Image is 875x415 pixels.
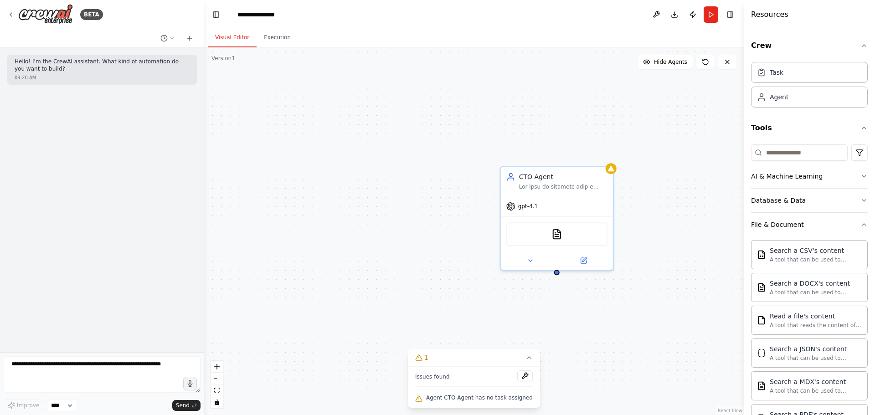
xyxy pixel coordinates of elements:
button: Crew [751,33,868,58]
img: DOCXSearchTool [757,283,766,292]
div: A tool that can be used to semantic search a query from a JSON's content. [770,354,862,362]
div: Search a MDX's content [770,377,862,386]
button: Switch to previous chat [157,33,179,44]
div: AI & Machine Learning [751,172,823,181]
nav: breadcrumb [237,10,275,19]
button: 1 [408,349,540,366]
div: Search a DOCX's content [770,279,862,288]
button: Execution [257,28,298,47]
h4: Resources [751,9,788,20]
span: Send [176,402,190,409]
img: Logo [18,4,73,25]
img: JSONSearchTool [757,348,766,358]
div: Agent [770,92,788,102]
div: CTO Agent [519,172,607,181]
button: toggle interactivity [211,396,223,408]
button: Improve [4,400,43,411]
img: FileReadTool [757,316,766,325]
a: React Flow attribution [718,408,742,413]
button: Click to speak your automation idea [183,377,197,390]
div: Read a file's content [770,312,862,321]
p: Hello! I'm the CrewAI assistant. What kind of automation do you want to build? [15,58,190,72]
div: Search a CSV's content [770,246,862,255]
span: Improve [17,402,39,409]
img: CSVSearchTool [757,250,766,259]
div: BETA [80,9,103,20]
button: Start a new chat [182,33,197,44]
div: A tool that can be used to semantic search a query from a DOCX's content. [770,289,862,296]
button: fit view [211,384,223,396]
div: Lor ipsu do sitametc adip e Seddoei Tempori utlabore etd m aliquae. Admi veniamquisnost ex ul lab... [519,183,607,190]
div: A tool that can be used to semantic search a query from a CSV's content. [770,256,862,263]
img: MDXSearchTool [757,381,766,390]
div: Search a JSON's content [770,344,862,354]
button: zoom in [211,361,223,373]
div: 09:20 AM [15,74,190,81]
div: A tool that reads the content of a file. To use this tool, provide a 'file_path' parameter with t... [770,322,862,329]
div: Database & Data [751,196,806,205]
button: zoom out [211,373,223,384]
div: Task [770,68,783,77]
button: Open in side panel [558,255,609,266]
span: Hide Agents [654,58,687,66]
div: File & Document [751,220,804,229]
div: React Flow controls [211,361,223,408]
div: Crew [751,58,868,115]
img: PDFSearchTool [551,229,562,240]
button: Send [172,400,201,411]
button: File & Document [751,213,868,236]
span: Issues found [415,373,450,380]
span: Agent CTO Agent has no task assigned [426,394,533,401]
button: Hide right sidebar [724,8,736,21]
button: Visual Editor [208,28,257,47]
button: Database & Data [751,189,868,212]
button: Hide Agents [638,55,693,69]
button: Tools [751,115,868,141]
button: Hide left sidebar [210,8,222,21]
div: Version 1 [211,55,235,62]
div: CTO AgentLor ipsu do sitametc adip e Seddoei Tempori utlabore etd m aliquae. Admi veniamquisnost ... [500,166,614,271]
button: AI & Machine Learning [751,164,868,188]
div: A tool that can be used to semantic search a query from a MDX's content. [770,387,862,395]
span: gpt-4.1 [518,203,538,210]
span: 1 [424,353,428,362]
